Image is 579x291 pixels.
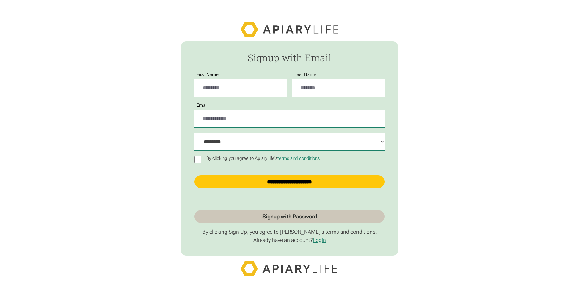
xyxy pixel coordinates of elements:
p: Already have an account? [194,237,385,243]
h2: Signup with Email [194,52,385,63]
p: By clicking you agree to ApiaryLife's . [204,156,323,161]
form: Passwordless Signup [181,41,398,256]
label: First Name [194,72,221,77]
label: Last Name [292,72,318,77]
label: Email [194,103,209,108]
a: terms and conditions [277,156,320,161]
a: Signup with Password [194,210,385,223]
p: By clicking Sign Up, you agree to [PERSON_NAME]’s terms and conditions. [194,228,385,235]
a: Login [313,237,326,243]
